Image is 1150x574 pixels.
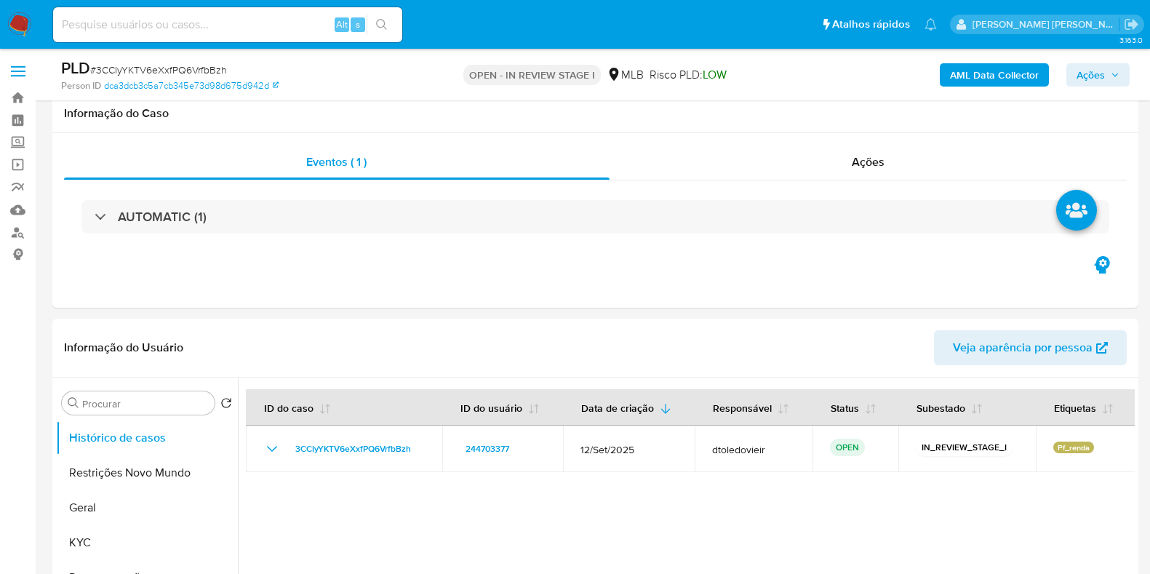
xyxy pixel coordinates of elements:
button: Veja aparência por pessoa [934,330,1127,365]
b: AML Data Collector [950,63,1039,87]
a: Notificações [925,18,937,31]
p: OPEN - IN REVIEW STAGE I [463,65,601,85]
button: Restrições Novo Mundo [56,455,238,490]
span: Atalhos rápidos [832,17,910,32]
span: Veja aparência por pessoa [953,330,1093,365]
button: Ações [1066,63,1130,87]
button: Histórico de casos [56,420,238,455]
span: Alt [336,17,348,31]
input: Procurar [82,397,209,410]
span: Eventos ( 1 ) [306,154,367,170]
span: s [356,17,360,31]
input: Pesquise usuários ou casos... [53,15,402,34]
button: search-icon [367,15,396,35]
span: Risco PLD: [650,67,727,83]
button: Geral [56,490,238,525]
h1: Informação do Caso [64,106,1127,121]
p: danilo.toledo@mercadolivre.com [973,17,1119,31]
h1: Informação do Usuário [64,340,183,355]
div: MLB [607,67,644,83]
button: KYC [56,525,238,560]
b: PLD [61,56,90,79]
span: Ações [1077,63,1105,87]
div: AUTOMATIC (1) [81,200,1109,234]
button: AML Data Collector [940,63,1049,87]
b: Person ID [61,79,101,92]
h3: AUTOMATIC (1) [118,209,207,225]
span: # 3CCIyYKTV6eXxfPQ6VrfbBzh [90,63,227,77]
span: Ações [852,154,885,170]
a: dca3dcb3c5a7cb345e73d98d675d942d [104,79,279,92]
button: Retornar ao pedido padrão [220,397,232,413]
span: LOW [703,66,727,83]
button: Procurar [68,397,79,409]
a: Sair [1124,17,1139,32]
